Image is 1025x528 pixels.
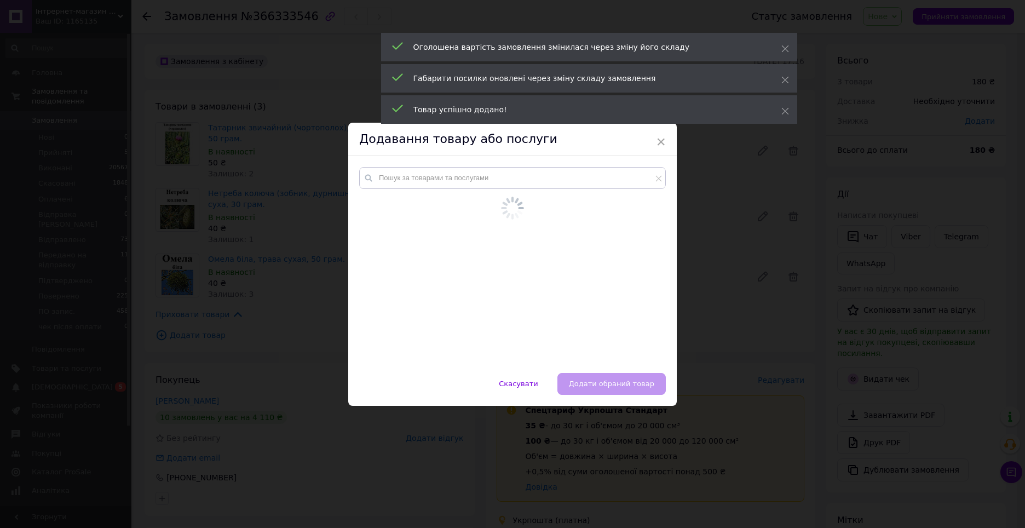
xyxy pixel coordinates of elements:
[499,380,538,388] span: Скасувати
[413,42,754,53] div: Оголошена вартість замовлення змінилася через зміну його складу
[487,373,549,395] button: Скасувати
[413,104,754,115] div: Товар успішно додано!
[359,167,666,189] input: Пошук за товарами та послугами
[656,133,666,151] span: ×
[413,73,754,84] div: Габарити посилки оновлені через зміну складу замовлення
[348,123,677,156] div: Додавання товару або послуги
